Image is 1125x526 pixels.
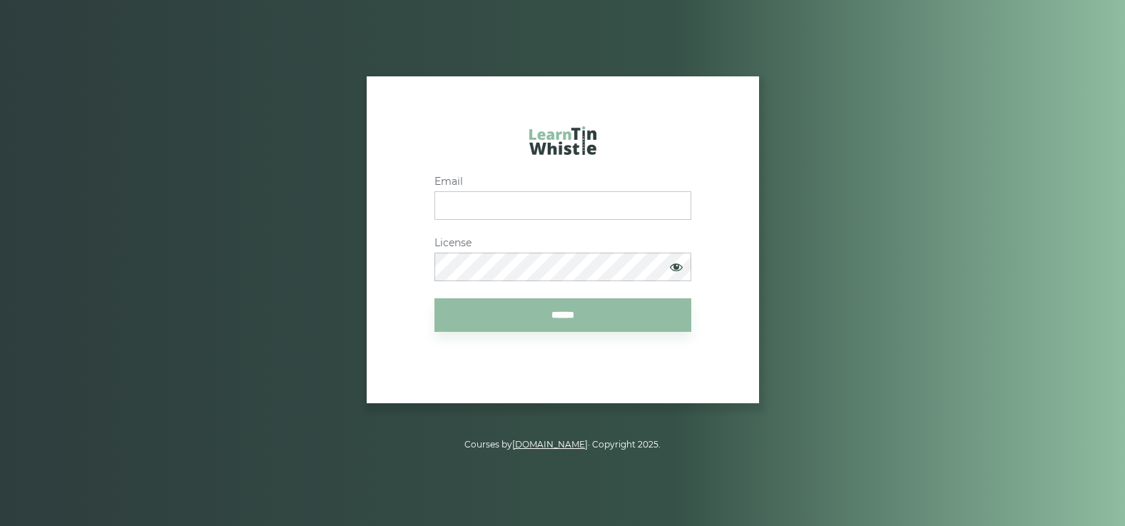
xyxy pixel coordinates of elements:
p: Courses by · Copyright 2025. [161,438,965,452]
img: LearnTinWhistle.com [529,126,596,155]
a: LearnTinWhistle.com [529,126,596,162]
label: License [434,237,691,249]
label: Email [434,176,691,188]
a: [DOMAIN_NAME] [512,439,588,450]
